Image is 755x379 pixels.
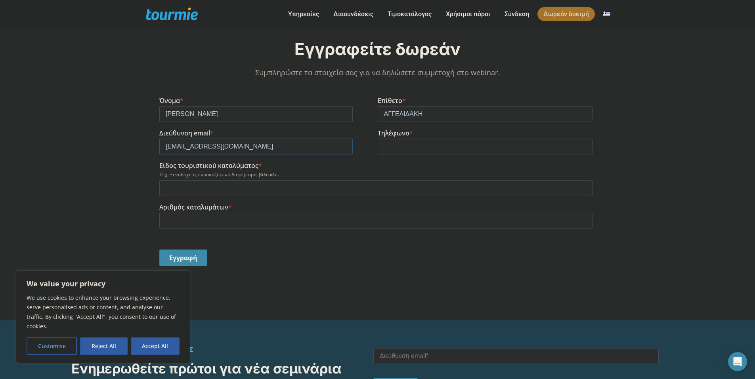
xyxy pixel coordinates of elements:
p: We use cookies to enhance your browsing experience, serve personalised ads or content, and analys... [27,293,180,331]
span: Τηλέφωνο [218,32,250,41]
p: We value your privacy [27,279,180,288]
a: Σύνδεση [499,9,535,19]
a: Χρήσιμοι πόροι [440,9,496,19]
div: Open Intercom Messenger [728,352,747,371]
button: Reject All [80,337,127,355]
div: Εγγραφείτε δωρεάν [159,38,596,60]
a: Δωρεάν δοκιμή [537,7,595,21]
a: Υπηρεσίες [282,9,325,19]
a: Τιμοκατάλογος [382,9,438,19]
a: Αλλαγή σε [597,9,616,19]
button: Customise [27,337,77,355]
button: Accept All [131,337,180,355]
a: Διασυνδέσεις [327,9,379,19]
p: Συμπληρώστε τα στοιχεία σας για να δηλώσετε συμμετοχή στο webinar. [159,67,596,78]
iframe: Form 1 [159,97,596,273]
